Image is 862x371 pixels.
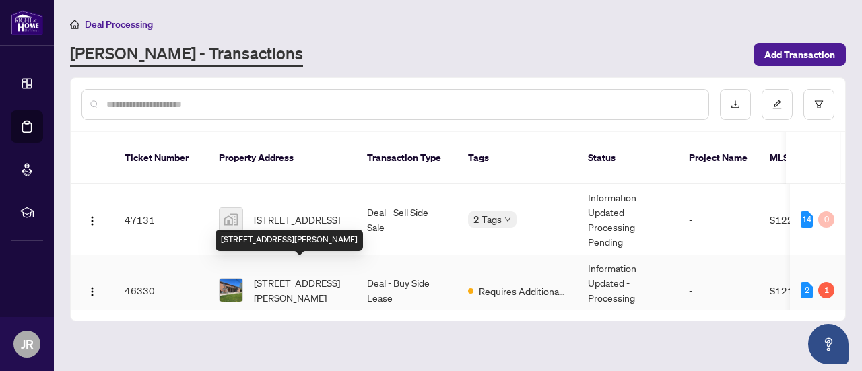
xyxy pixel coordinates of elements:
[731,100,740,109] span: download
[85,18,153,30] span: Deal Processing
[577,132,678,184] th: Status
[678,132,759,184] th: Project Name
[801,211,813,228] div: 14
[114,132,208,184] th: Ticket Number
[21,335,34,353] span: JR
[254,275,345,305] span: [STREET_ADDRESS][PERSON_NAME]
[678,184,759,255] td: -
[818,211,834,228] div: 0
[814,100,824,109] span: filter
[504,216,511,223] span: down
[818,282,834,298] div: 1
[220,208,242,231] img: thumbnail-img
[356,132,457,184] th: Transaction Type
[254,212,340,227] span: [STREET_ADDRESS]
[220,279,242,302] img: thumbnail-img
[457,132,577,184] th: Tags
[70,42,303,67] a: [PERSON_NAME] - Transactions
[87,286,98,297] img: Logo
[11,10,43,35] img: logo
[720,89,751,120] button: download
[87,215,98,226] img: Logo
[81,209,103,230] button: Logo
[759,132,840,184] th: MLS #
[479,283,566,298] span: Requires Additional Docs
[803,89,834,120] button: filter
[801,282,813,298] div: 2
[770,213,824,226] span: S12244346
[808,324,849,364] button: Open asap
[577,255,678,326] td: Information Updated - Processing Pending
[764,44,835,65] span: Add Transaction
[114,184,208,255] td: 47131
[215,230,363,251] div: [STREET_ADDRESS][PERSON_NAME]
[762,89,793,120] button: edit
[70,20,79,29] span: home
[208,132,356,184] th: Property Address
[356,184,457,255] td: Deal - Sell Side Sale
[577,184,678,255] td: Information Updated - Processing Pending
[772,100,782,109] span: edit
[473,211,502,227] span: 2 Tags
[356,255,457,326] td: Deal - Buy Side Lease
[678,255,759,326] td: -
[114,255,208,326] td: 46330
[770,284,824,296] span: S12163028
[81,279,103,301] button: Logo
[754,43,846,66] button: Add Transaction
